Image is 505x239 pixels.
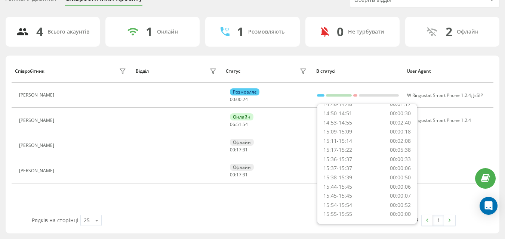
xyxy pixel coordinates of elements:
[402,216,418,223] div: 1 - 4 з 4
[390,128,411,135] div: 00:00:18
[230,164,254,171] div: Офлайн
[323,202,352,209] div: 15:54-15:54
[407,92,471,98] span: W Ringostat Smart Phone 1.2.4
[230,121,235,128] span: 06
[243,96,248,103] span: 24
[323,192,352,199] div: 15:45-15:45
[323,110,352,117] div: 14:50-14:51
[19,168,56,173] div: [PERSON_NAME]
[236,172,241,178] span: 17
[236,96,241,103] span: 00
[230,147,248,152] div: : :
[323,138,352,145] div: 15:11-15:14
[433,215,444,226] a: 1
[237,25,244,39] div: 1
[390,165,411,172] div: 00:00:06
[390,174,411,181] div: 00:00:50
[230,147,235,153] span: 00
[323,174,352,181] div: 15:38-15:39
[230,172,235,178] span: 00
[243,121,248,128] span: 54
[236,121,241,128] span: 51
[316,69,400,74] div: В статусі
[446,25,452,39] div: 2
[348,29,384,35] div: Не турбувати
[230,96,235,103] span: 00
[19,143,56,148] div: [PERSON_NAME]
[146,25,153,39] div: 1
[230,97,248,102] div: : :
[390,211,411,218] div: 00:00:00
[47,29,89,35] div: Всього акаунтів
[323,183,352,191] div: 15:44-15:45
[136,69,149,74] div: Відділ
[337,25,344,39] div: 0
[157,29,178,35] div: Онлайн
[230,122,248,127] div: : :
[243,147,248,153] span: 31
[84,217,90,224] div: 25
[457,29,478,35] div: Офлайн
[15,69,44,74] div: Співробітник
[32,217,78,224] span: Рядків на сторінці
[390,202,411,209] div: 00:00:52
[390,138,411,145] div: 00:02:08
[323,101,352,108] div: 14:46-14:48
[390,147,411,154] div: 00:05:38
[19,92,56,98] div: [PERSON_NAME]
[480,197,498,215] div: Open Intercom Messenger
[248,29,284,35] div: Розмовляють
[230,139,254,146] div: Офлайн
[236,147,241,153] span: 17
[323,156,352,163] div: 15:36-15:37
[323,119,352,126] div: 14:53-14:55
[230,172,248,177] div: : :
[390,156,411,163] div: 00:00:33
[390,119,411,126] div: 00:02:40
[230,88,259,95] div: Розмовляє
[36,25,43,39] div: 4
[243,172,248,178] span: 31
[473,92,483,98] span: JsSIP
[390,183,411,191] div: 00:00:06
[230,113,253,120] div: Онлайн
[390,110,411,117] div: 00:00:30
[407,117,471,123] span: W Ringostat Smart Phone 1.2.4
[390,192,411,199] div: 00:00:07
[323,147,352,154] div: 15:17-15:22
[226,69,240,74] div: Статус
[323,165,352,172] div: 15:37-15:37
[407,69,490,74] div: User Agent
[19,118,56,123] div: [PERSON_NAME]
[323,211,352,218] div: 15:55-15:55
[390,101,411,108] div: 00:01:17
[323,128,352,135] div: 15:09-15:09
